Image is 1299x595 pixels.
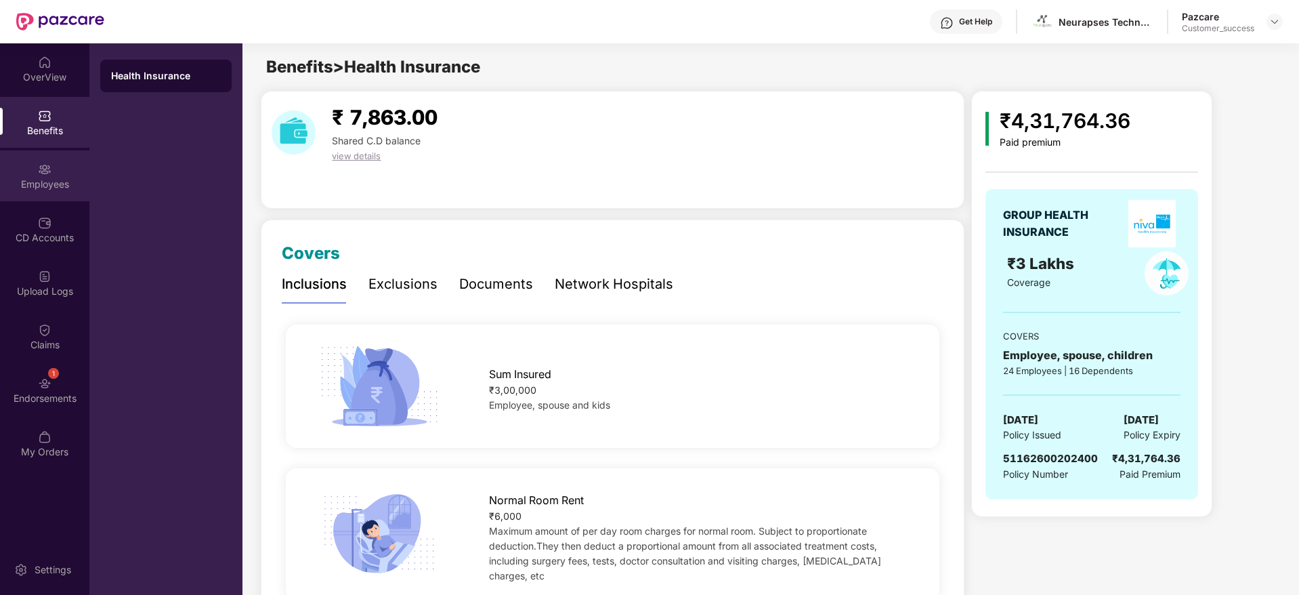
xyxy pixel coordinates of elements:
[1120,467,1180,482] span: Paid Premium
[1000,105,1130,137] div: ₹4,31,764.36
[489,399,610,411] span: Employee, spouse and kids
[38,377,51,390] img: svg+xml;base64,PHN2ZyBpZD0iRW5kb3JzZW1lbnRzIiB4bWxucz0iaHR0cDovL3d3dy53My5vcmcvMjAwMC9zdmciIHdpZH...
[272,110,316,155] img: download
[38,163,51,176] img: svg+xml;base64,PHN2ZyBpZD0iRW1wbG95ZWVzIiB4bWxucz0iaHR0cDovL3d3dy53My5vcmcvMjAwMC9zdmciIHdpZHRoPS...
[1128,200,1176,247] img: insurerLogo
[1033,12,1052,32] img: images.png
[940,16,954,30] img: svg+xml;base64,PHN2ZyBpZD0iSGVscC0zMngzMiIgeG1sbnM9Imh0dHA6Ly93d3cudzMub3JnLzIwMDAvc3ZnIiB3aWR0aD...
[30,563,75,577] div: Settings
[282,243,340,263] span: Covers
[985,112,989,146] img: icon
[1003,412,1038,428] span: [DATE]
[315,489,443,579] img: icon
[489,509,910,524] div: ₹6,000
[1007,254,1078,272] span: ₹3 Lakhs
[489,525,881,581] span: Maximum amount of per day room charges for normal room. Subject to proportionate deduction.They t...
[368,274,438,295] div: Exclusions
[1000,137,1130,148] div: Paid premium
[282,274,347,295] div: Inclusions
[111,69,221,83] div: Health Insurance
[48,368,59,379] div: 1
[1007,276,1050,288] span: Coverage
[459,274,533,295] div: Documents
[1003,347,1180,364] div: Employee, spouse, children
[1124,412,1159,428] span: [DATE]
[1003,207,1122,241] div: GROUP HEALTH INSURANCE
[332,105,438,129] span: ₹ 7,863.00
[489,383,910,398] div: ₹3,00,000
[555,274,673,295] div: Network Hospitals
[315,342,443,431] img: icon
[38,216,51,230] img: svg+xml;base64,PHN2ZyBpZD0iQ0RfQWNjb3VudHMiIGRhdGEtbmFtZT0iQ0QgQWNjb3VudHMiIHhtbG5zPSJodHRwOi8vd3...
[1124,428,1180,443] span: Policy Expiry
[16,13,104,30] img: New Pazcare Logo
[489,366,551,383] span: Sum Insured
[489,492,584,509] span: Normal Room Rent
[959,16,992,27] div: Get Help
[332,150,381,161] span: view details
[38,323,51,337] img: svg+xml;base64,PHN2ZyBpZD0iQ2xhaW0iIHhtbG5zPSJodHRwOi8vd3d3LnczLm9yZy8yMDAwL3N2ZyIgd2lkdGg9IjIwIi...
[14,563,28,577] img: svg+xml;base64,PHN2ZyBpZD0iU2V0dGluZy0yMHgyMCIgeG1sbnM9Imh0dHA6Ly93d3cudzMub3JnLzIwMDAvc3ZnIiB3aW...
[1059,16,1153,28] div: Neurapses Technologies Private Limited
[1182,23,1254,34] div: Customer_success
[1003,364,1180,377] div: 24 Employees | 16 Dependents
[1269,16,1280,27] img: svg+xml;base64,PHN2ZyBpZD0iRHJvcGRvd24tMzJ4MzIiIHhtbG5zPSJodHRwOi8vd3d3LnczLm9yZy8yMDAwL3N2ZyIgd2...
[38,56,51,69] img: svg+xml;base64,PHN2ZyBpZD0iSG9tZSIgeG1sbnM9Imh0dHA6Ly93d3cudzMub3JnLzIwMDAvc3ZnIiB3aWR0aD0iMjAiIG...
[38,430,51,444] img: svg+xml;base64,PHN2ZyBpZD0iTXlfT3JkZXJzIiBkYXRhLW5hbWU9Ik15IE9yZGVycyIgeG1sbnM9Imh0dHA6Ly93d3cudz...
[38,109,51,123] img: svg+xml;base64,PHN2ZyBpZD0iQmVuZWZpdHMiIHhtbG5zPSJodHRwOi8vd3d3LnczLm9yZy8yMDAwL3N2ZyIgd2lkdGg9Ij...
[1003,428,1061,443] span: Policy Issued
[332,135,421,146] span: Shared C.D balance
[266,57,480,77] span: Benefits > Health Insurance
[38,270,51,283] img: svg+xml;base64,PHN2ZyBpZD0iVXBsb2FkX0xvZ3MiIGRhdGEtbmFtZT0iVXBsb2FkIExvZ3MiIHhtbG5zPSJodHRwOi8vd3...
[1003,468,1068,480] span: Policy Number
[1182,10,1254,23] div: Pazcare
[1003,452,1098,465] span: 51162600202400
[1003,329,1180,343] div: COVERS
[1145,251,1189,295] img: policyIcon
[1112,451,1180,467] div: ₹4,31,764.36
